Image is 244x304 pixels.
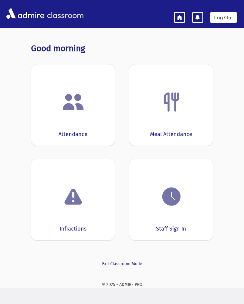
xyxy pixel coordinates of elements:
[160,91,183,113] img: Fork.png
[5,6,46,20] img: AdmirePro
[62,186,85,209] img: exclamation.png
[31,261,213,267] a: Exit Classroom Mode
[60,225,86,233] div: Infractions
[160,185,183,208] img: clock.png
[58,130,87,138] div: Attendance
[62,91,85,113] img: users.png
[31,43,213,54] h3: Good morning
[150,130,192,138] div: Meal Attendance
[156,225,186,233] div: Staff Sign In
[210,12,237,23] a: Log Out
[46,5,84,21] span: classroom
[5,281,239,288] div: © 2025 - ADMIRE PRO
